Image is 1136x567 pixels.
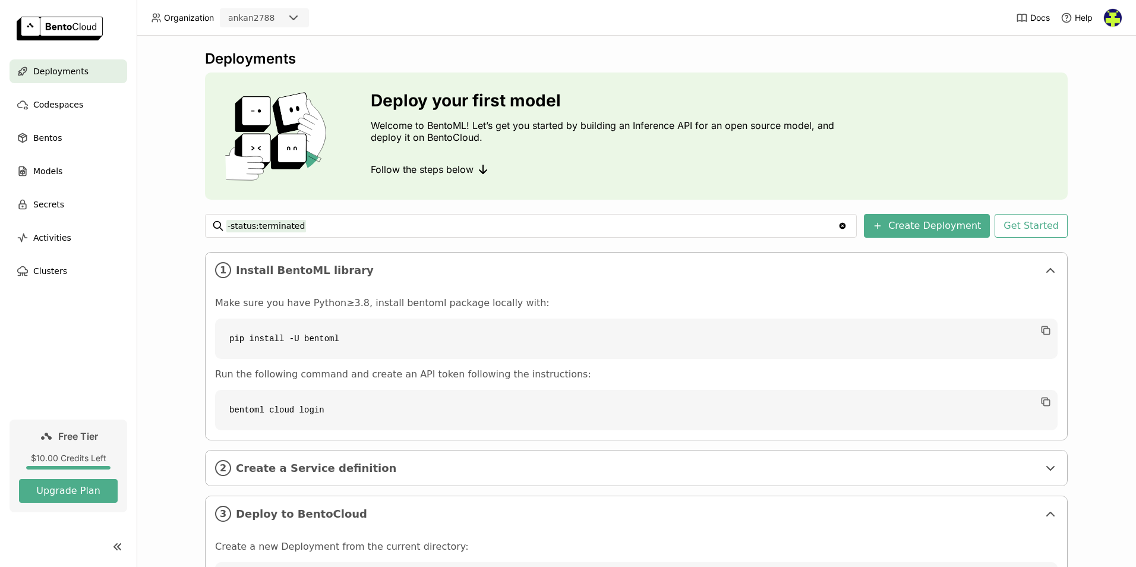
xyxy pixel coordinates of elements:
[371,119,840,143] p: Welcome to BentoML! Let’s get you started by building an Inference API for an open source model, ...
[33,64,89,78] span: Deployments
[214,92,342,181] img: cover onboarding
[236,264,1039,277] span: Install BentoML library
[226,216,838,235] input: Search
[10,159,127,183] a: Models
[19,453,118,464] div: $10.00 Credits Left
[10,193,127,216] a: Secrets
[206,253,1067,288] div: 1Install BentoML library
[58,430,98,442] span: Free Tier
[215,541,1058,553] p: Create a new Deployment from the current directory:
[33,131,62,145] span: Bentos
[33,197,64,212] span: Secrets
[276,12,277,24] input: Selected ankan2788.
[10,226,127,250] a: Activities
[10,126,127,150] a: Bentos
[371,163,474,175] span: Follow the steps below
[371,91,840,110] h3: Deploy your first model
[10,59,127,83] a: Deployments
[215,368,1058,380] p: Run the following command and create an API token following the instructions:
[205,50,1068,68] div: Deployments
[206,496,1067,531] div: 3Deploy to BentoCloud
[206,451,1067,486] div: 2Create a Service definition
[236,508,1039,521] span: Deploy to BentoCloud
[1104,9,1122,27] img: Ankan chakraborty
[33,164,62,178] span: Models
[10,93,127,116] a: Codespaces
[864,214,990,238] button: Create Deployment
[838,221,847,231] svg: Clear value
[995,214,1068,238] button: Get Started
[215,262,231,278] i: 1
[33,97,83,112] span: Codespaces
[215,319,1058,359] code: pip install -U bentoml
[236,462,1039,475] span: Create a Service definition
[17,17,103,40] img: logo
[10,259,127,283] a: Clusters
[215,460,231,476] i: 2
[1075,12,1093,23] span: Help
[1030,12,1050,23] span: Docs
[33,264,67,278] span: Clusters
[164,12,214,23] span: Organization
[33,231,71,245] span: Activities
[215,390,1058,430] code: bentoml cloud login
[10,420,127,512] a: Free Tier$10.00 Credits LeftUpgrade Plan
[215,506,231,522] i: 3
[19,479,118,503] button: Upgrade Plan
[1061,12,1093,24] div: Help
[215,297,1058,309] p: Make sure you have Python≥3.8, install bentoml package locally with:
[228,12,274,24] div: ankan2788
[1016,12,1050,24] a: Docs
